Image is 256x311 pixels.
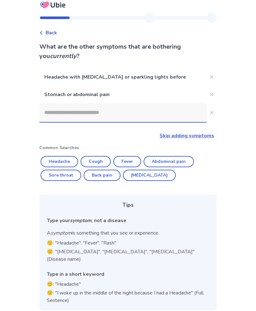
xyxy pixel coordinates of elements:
p: 🙂: "Headache", "Fever", "Rash" [47,239,209,247]
p: Stomach or abdominal pain [39,86,207,103]
p: Headache with [MEDICAL_DATA] or sparkling lights before [39,68,207,86]
p: A is something that you see or experience. [47,229,209,237]
button: [MEDICAL_DATA] [123,170,176,181]
p: 🙁: "I woke up in the middle of the night because I had a Headache" (Full Sentence) [47,289,209,304]
button: Fever [113,156,141,167]
a: Skip adding symptoms [160,132,214,139]
p: Common Searches [39,144,217,151]
i: currently [50,52,76,60]
button: Close [207,108,217,118]
div: Type your , not a disease [47,217,209,224]
button: Back pain [84,170,121,181]
span: Back [46,29,57,36]
div: Tips [47,201,209,209]
button: Close [207,90,217,100]
input: Close [39,103,207,122]
div: Type in a short keyword [47,270,209,278]
p: What are the other symptoms that are bothering you ? [39,42,217,61]
button: Cough [81,156,111,167]
p: 🙁: "[MEDICAL_DATA]", "[MEDICAL_DATA]", "[MEDICAL_DATA]" (Disease name) [47,248,209,263]
button: Close [207,72,217,82]
i: symptom [70,217,91,224]
button: Abdominal pain [144,156,194,167]
p: 🙂: "Headache" [47,280,209,288]
button: Headache [41,156,78,167]
button: Sore throat [41,170,81,181]
i: symptom [51,230,72,236]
